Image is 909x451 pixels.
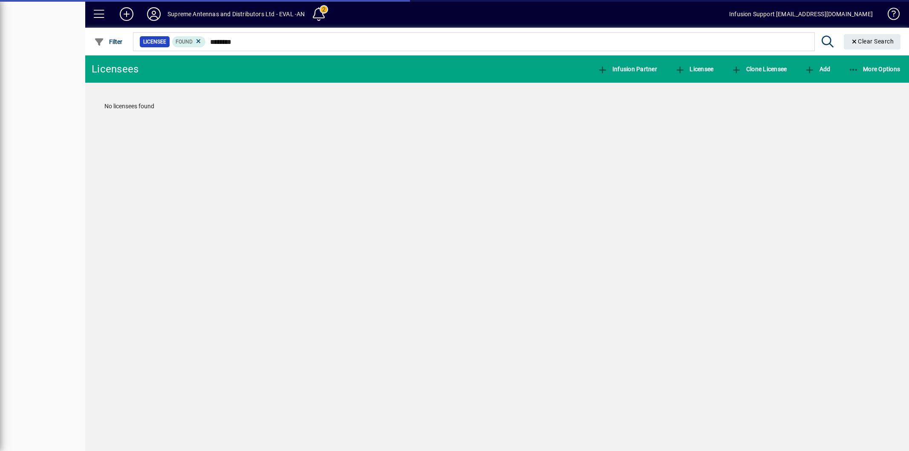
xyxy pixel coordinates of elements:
span: Filter [94,38,123,45]
a: Knowledge Base [881,2,898,29]
span: Clear Search [851,38,894,45]
button: Clear [844,34,901,49]
button: Infusion Partner [595,61,659,77]
button: More Options [846,61,903,77]
mat-chip: Found Status: Found [172,36,206,47]
span: Licensee [675,66,714,72]
span: Clone Licensee [731,66,787,72]
div: Infusion Support [EMAIL_ADDRESS][DOMAIN_NAME] [729,7,873,21]
span: Infusion Partner [597,66,657,72]
button: Licensee [673,61,716,77]
button: Add [802,61,832,77]
button: Profile [140,6,167,22]
span: Found [176,39,193,45]
span: Add [805,66,830,72]
div: Licensees [92,62,139,76]
button: Add [113,6,140,22]
button: Filter [92,34,125,49]
div: No licensees found [96,93,898,119]
span: Licensee [143,38,166,46]
button: Clone Licensee [729,61,789,77]
span: More Options [848,66,900,72]
div: Supreme Antennas and Distributors Ltd - EVAL -AN [167,7,305,21]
